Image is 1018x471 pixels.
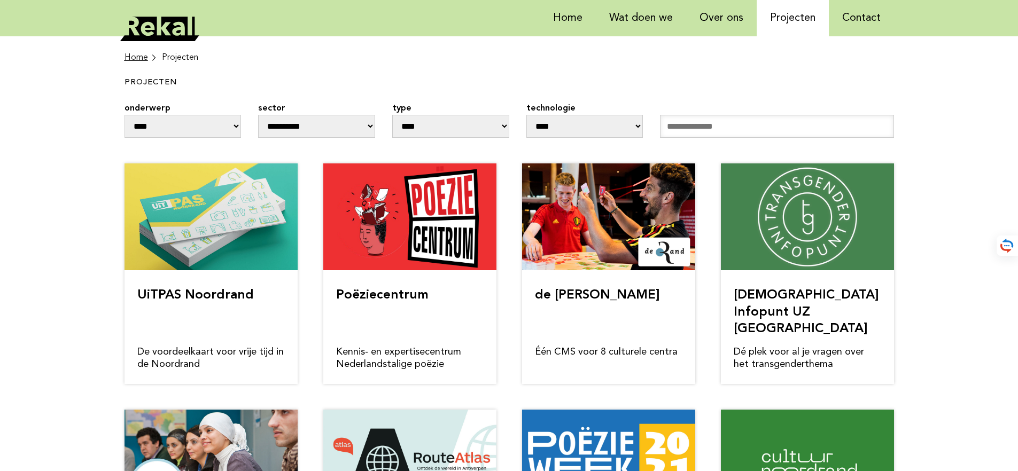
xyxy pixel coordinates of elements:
[336,289,429,302] a: Poëziecentrum
[258,102,375,115] label: sector
[162,51,198,64] li: Projecten
[125,78,561,88] h1: projecten
[392,102,509,115] label: type
[526,102,643,115] label: technologie
[125,51,148,64] span: Home
[125,102,242,115] label: onderwerp
[535,289,659,302] a: de [PERSON_NAME]
[137,289,254,302] a: UiTPAS Noordrand
[125,51,158,64] a: Home
[734,289,879,335] a: [DEMOGRAPHIC_DATA] Infopunt UZ [GEOGRAPHIC_DATA]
